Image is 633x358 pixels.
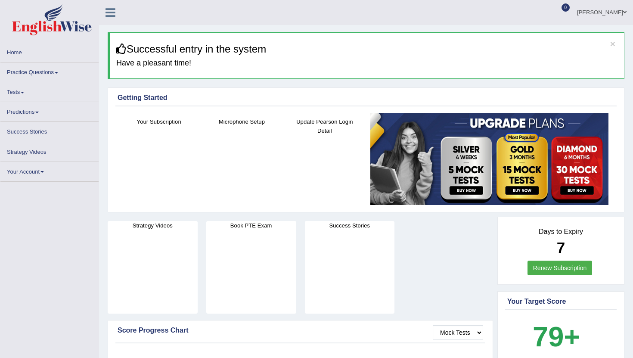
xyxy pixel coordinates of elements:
[118,325,483,336] div: Score Progress Chart
[562,3,570,12] span: 0
[122,117,196,126] h4: Your Subscription
[507,296,614,307] div: Your Target Score
[507,228,614,236] h4: Days to Expiry
[108,221,198,230] h4: Strategy Videos
[116,59,617,68] h4: Have a pleasant time!
[527,261,593,275] a: Renew Subscription
[610,39,615,48] button: ×
[116,44,617,55] h3: Successful entry in the system
[0,142,99,159] a: Strategy Videos
[0,82,99,99] a: Tests
[370,113,608,205] img: small5.jpg
[205,117,279,126] h4: Microphone Setup
[0,102,99,119] a: Predictions
[0,162,99,179] a: Your Account
[557,239,565,256] b: 7
[288,117,362,135] h4: Update Pearson Login Detail
[0,62,99,79] a: Practice Questions
[118,93,614,103] div: Getting Started
[0,122,99,139] a: Success Stories
[305,221,395,230] h4: Success Stories
[533,321,580,352] b: 79+
[206,221,296,230] h4: Book PTE Exam
[0,43,99,59] a: Home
